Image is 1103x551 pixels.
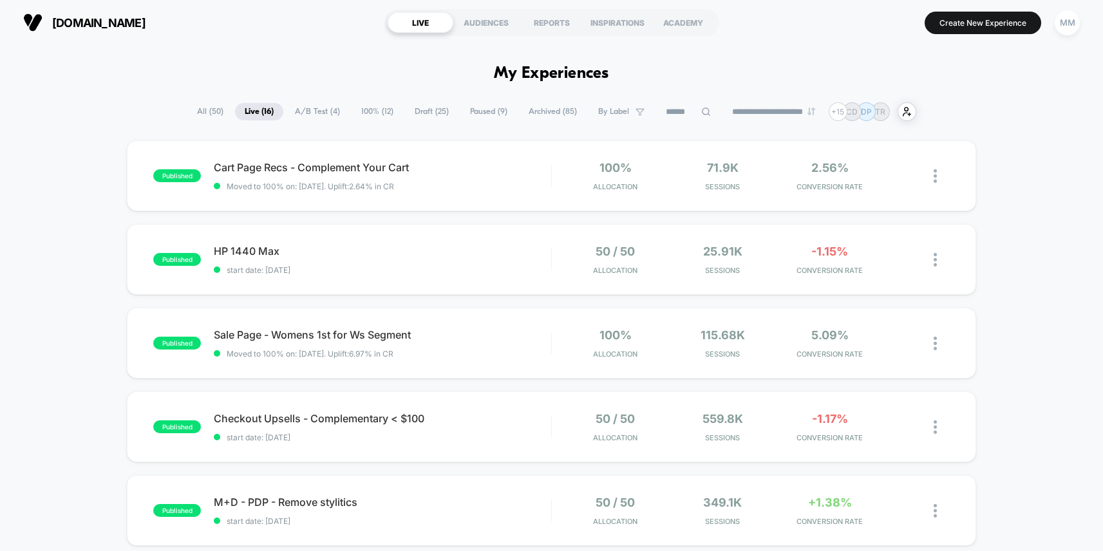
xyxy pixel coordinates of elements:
img: close [934,420,937,434]
span: 100% [599,161,632,174]
span: 349.1k [703,496,742,509]
span: 25.91k [703,245,742,258]
span: Allocation [593,266,637,275]
img: close [934,504,937,518]
span: Allocation [593,350,637,359]
span: Allocation [593,517,637,526]
span: Archived ( 85 ) [519,103,587,120]
span: 50 / 50 [596,412,635,425]
p: DP [861,107,872,117]
img: end [807,107,815,115]
div: LIVE [388,12,453,33]
span: Sale Page - Womens 1st for Ws Segment [214,328,551,341]
span: 5.09% [811,328,849,342]
div: INSPIRATIONS [585,12,650,33]
span: start date: [DATE] [214,265,551,275]
span: Sessions [672,517,773,526]
span: 115.68k [701,328,745,342]
span: CONVERSION RATE [780,182,881,191]
button: MM [1051,10,1084,36]
span: Sessions [672,266,773,275]
span: Sessions [672,182,773,191]
span: 71.9k [707,161,739,174]
p: CD [846,107,858,117]
div: AUDIENCES [453,12,519,33]
span: CONVERSION RATE [780,266,881,275]
div: ACADEMY [650,12,716,33]
span: 2.56% [811,161,849,174]
span: published [153,504,201,517]
button: [DOMAIN_NAME] [19,12,149,33]
h1: My Experiences [494,64,609,83]
span: Draft ( 25 ) [405,103,458,120]
span: Moved to 100% on: [DATE] . Uplift: 2.64% in CR [227,182,394,191]
span: start date: [DATE] [214,516,551,526]
span: 50 / 50 [596,245,635,258]
span: start date: [DATE] [214,433,551,442]
span: CONVERSION RATE [780,350,881,359]
div: MM [1055,10,1080,35]
img: Visually logo [23,13,42,32]
span: Cart Page Recs - Complement Your Cart [214,161,551,174]
span: M+D - PDP - Remove stylitics [214,496,551,509]
span: CONVERSION RATE [780,517,881,526]
span: 100% [599,328,632,342]
span: Moved to 100% on: [DATE] . Uplift: 6.97% in CR [227,349,393,359]
span: Sessions [672,433,773,442]
span: Paused ( 9 ) [460,103,517,120]
span: Allocation [593,182,637,191]
span: Sessions [672,350,773,359]
span: [DOMAIN_NAME] [52,16,146,30]
img: close [934,337,937,350]
span: By Label [598,107,629,117]
span: published [153,420,201,433]
p: TR [875,107,885,117]
img: close [934,253,937,266]
span: Allocation [593,433,637,442]
button: Create New Experience [925,12,1041,34]
span: -1.17% [812,412,848,425]
span: CONVERSION RATE [780,433,881,442]
span: -1.15% [811,245,848,258]
span: 50 / 50 [596,496,635,509]
div: + 15 [829,102,847,121]
span: 559.8k [702,412,743,425]
span: published [153,169,201,182]
span: HP 1440 Max [214,245,551,257]
img: close [934,169,937,183]
span: All ( 50 ) [187,103,233,120]
span: published [153,253,201,266]
span: 100% ( 12 ) [352,103,403,120]
span: A/B Test ( 4 ) [285,103,350,120]
div: REPORTS [519,12,585,33]
span: published [153,337,201,350]
span: Checkout Upsells - Complementary < $100 [214,412,551,425]
span: Live ( 16 ) [235,103,283,120]
span: +1.38% [808,496,852,509]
